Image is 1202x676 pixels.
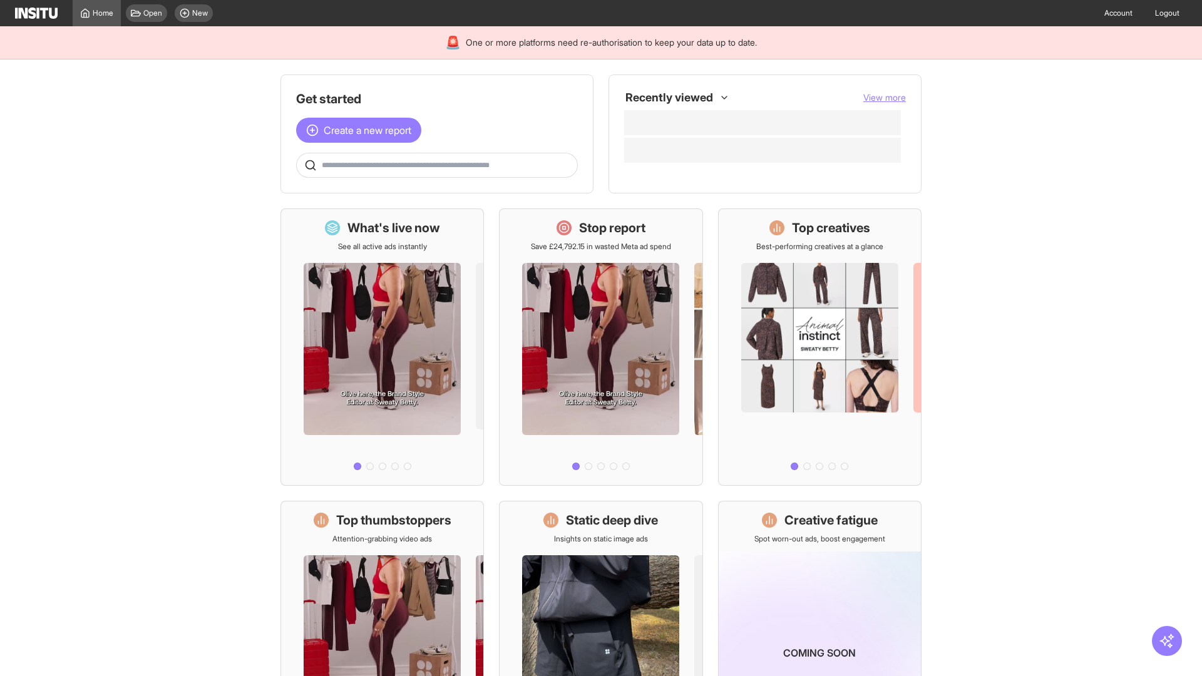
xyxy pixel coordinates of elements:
a: Top creativesBest-performing creatives at a glance [718,208,922,486]
span: Home [93,8,113,18]
h1: Stop report [579,219,645,237]
h1: Top creatives [792,219,870,237]
p: Save £24,792.15 in wasted Meta ad spend [531,242,671,252]
span: New [192,8,208,18]
p: See all active ads instantly [338,242,427,252]
span: View more [863,92,906,103]
div: 🚨 [445,34,461,51]
span: Open [143,8,162,18]
p: Best-performing creatives at a glance [756,242,883,252]
span: One or more platforms need re-authorisation to keep your data up to date. [466,36,757,49]
button: Create a new report [296,118,421,143]
a: What's live nowSee all active ads instantly [280,208,484,486]
h1: Top thumbstoppers [336,511,451,529]
h1: Get started [296,90,578,108]
span: Create a new report [324,123,411,138]
a: Stop reportSave £24,792.15 in wasted Meta ad spend [499,208,702,486]
p: Attention-grabbing video ads [332,534,432,544]
p: Insights on static image ads [554,534,648,544]
h1: What's live now [347,219,440,237]
h1: Static deep dive [566,511,658,529]
button: View more [863,91,906,104]
img: Logo [15,8,58,19]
